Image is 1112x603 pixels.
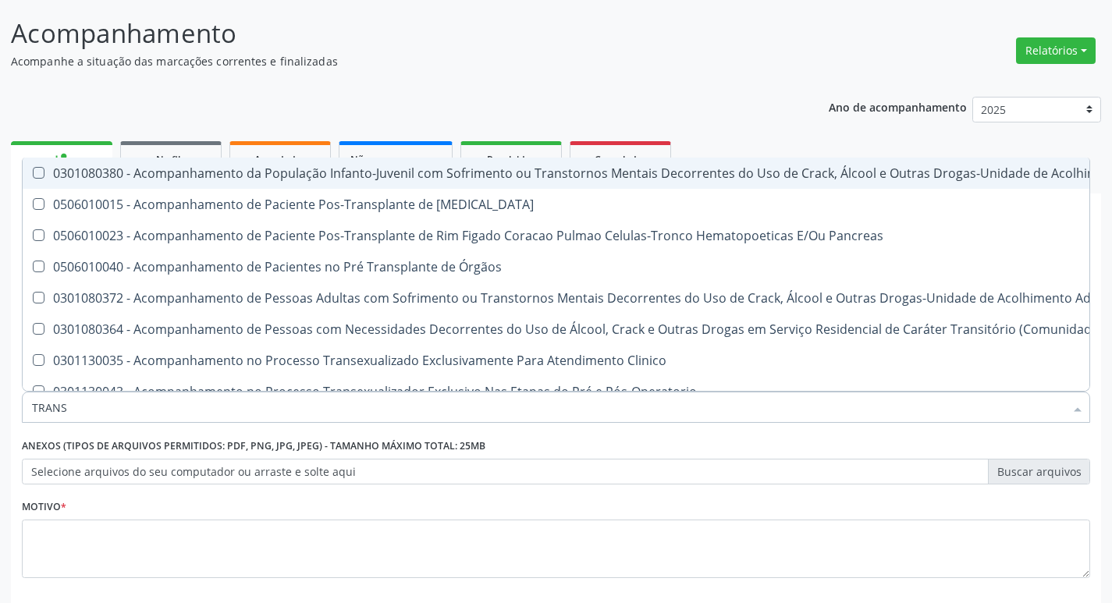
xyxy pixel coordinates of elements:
[11,53,774,69] p: Acompanhe a situação das marcações correntes e finalizadas
[1016,37,1096,64] button: Relatórios
[22,495,66,520] label: Motivo
[22,435,485,459] label: Anexos (Tipos de arquivos permitidos: PDF, PNG, JPG, JPEG) - Tamanho máximo total: 25MB
[156,153,186,166] span: Na fila
[350,153,441,166] span: Não compareceram
[11,14,774,53] p: Acompanhamento
[32,392,1064,423] input: Buscar por procedimentos
[829,97,967,116] p: Ano de acompanhamento
[53,151,70,168] div: person_add
[595,153,647,166] span: Cancelados
[487,153,535,166] span: Resolvidos
[254,153,306,166] span: Agendados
